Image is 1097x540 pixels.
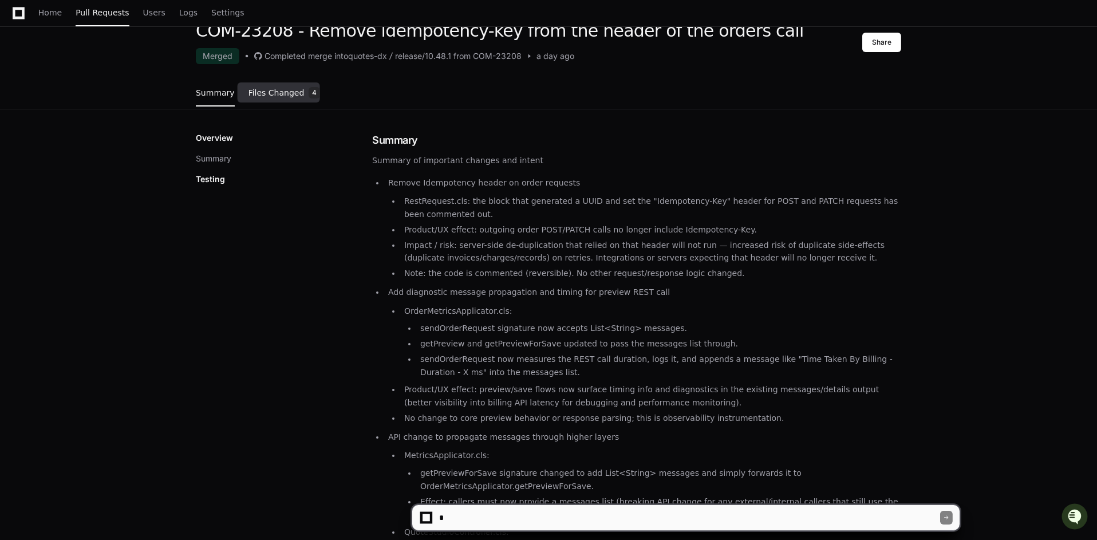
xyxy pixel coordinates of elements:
[1060,502,1091,533] iframe: Open customer support
[196,48,239,64] div: Merged
[114,179,139,187] span: Pylon
[195,88,208,102] button: Start new chat
[417,322,901,335] li: sendOrderRequest signature now accepts List<String> messages.
[401,223,901,237] li: Product/UX effect: outgoing order POST/PATCH calls no longer include Idempotency-Key.
[862,33,901,52] button: Share
[11,142,30,160] img: Sidi Zhu
[417,467,901,493] li: getPreviewForSave signature changed to add List<String> messages and simply forwards it to OrderM...
[401,267,901,280] li: Note: the code is commented (reversible). No other request/response logic changed.
[11,124,77,133] div: Past conversations
[401,239,901,265] li: Impact / risk: server-side de-duplication that relied on that header will not run — increased ris...
[81,178,139,187] a: Powered byPylon
[196,132,233,144] p: Overview
[11,11,34,34] img: PlayerZero
[11,45,208,64] div: Welcome
[196,153,231,164] button: Summary
[177,122,208,136] button: See all
[248,89,305,96] span: Files Changed
[401,195,901,221] li: RestRequest.cls: the block that generated a UUID and set the "Idempotency-Key" header for POST an...
[143,9,165,16] span: Users
[179,9,198,16] span: Logs
[388,431,901,444] p: API change to propagate messages through higher layers
[401,305,901,379] li: OrderMetricsApplicator.cls:
[536,50,574,62] span: a day ago
[101,153,125,162] span: [DATE]
[11,85,32,105] img: 1756235613930-3d25f9e4-fa56-45dd-b3ad-e072dfbd1548
[372,132,901,148] h1: Summary
[196,21,804,41] h1: COM-23208 - Remove idempotency-key from the header of the orders call
[35,153,93,162] span: [PERSON_NAME]
[417,495,901,522] li: Effect: callers must now provide a messages list (breaking API change for any external/internal c...
[211,9,244,16] span: Settings
[196,89,235,96] span: Summary
[395,50,522,62] div: release/10.48.1 from COM-23208
[388,176,901,190] p: Remove Idempotency header on order requests
[39,96,166,105] div: We're offline, but we'll be back soon!
[417,353,901,379] li: sendOrderRequest now measures the REST call duration, logs it, and appends a message like "Time T...
[401,449,901,521] li: MetricsApplicator.cls:
[76,9,129,16] span: Pull Requests
[95,153,99,162] span: •
[196,174,225,185] p: Testing
[401,412,901,425] li: No change to core preview behavior or response parsing; this is observability instrumentation.
[372,154,901,167] p: Summary of important changes and intent
[417,337,901,350] li: getPreview and getPreviewForSave updated to pass the messages list through.
[38,9,62,16] span: Home
[388,286,901,299] p: Add diagnostic message propagation and timing for preview REST call
[265,50,348,62] div: Completed merge into
[348,50,387,62] div: quotes-dx
[309,87,320,98] span: 4
[39,85,188,96] div: Start new chat
[401,383,901,409] li: Product/UX effect: preview/save flows now surface timing info and diagnostics in the existing mes...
